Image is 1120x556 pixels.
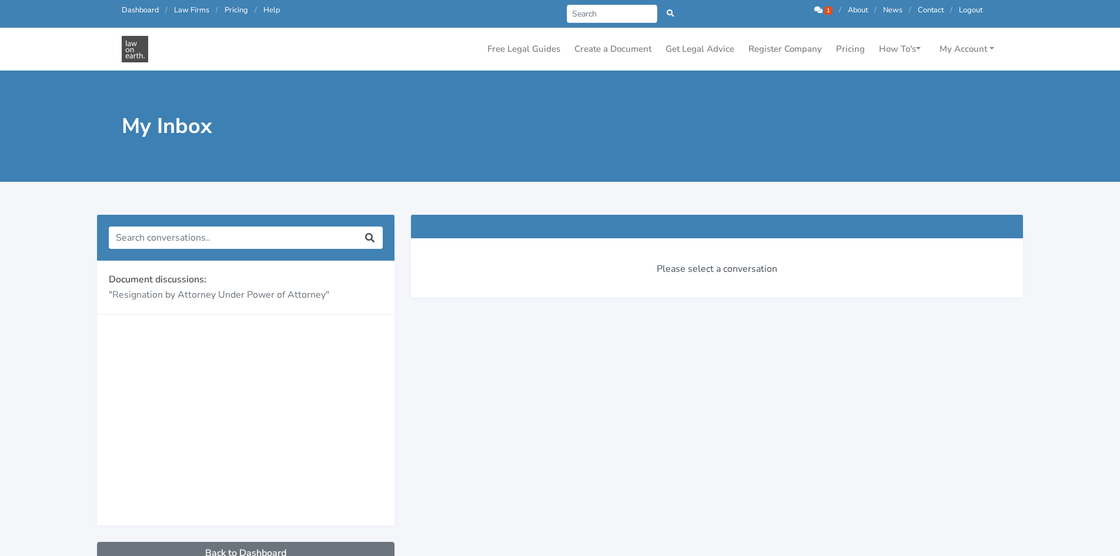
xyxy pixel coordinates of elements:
span: / [255,5,257,15]
span: / [909,5,911,15]
a: Contact [918,5,944,15]
a: Get Legal Advice [661,38,739,61]
a: Help [263,5,280,15]
span: / [165,5,168,15]
span: / [839,5,841,15]
span: / [874,5,877,15]
div: Please select a conversation [423,250,1011,288]
a: News [883,5,902,15]
h1: My Inbox [122,113,552,139]
a: Dashboard [122,5,159,15]
p: Document discussions: [109,272,383,288]
p: "Resignation by Attorney Under Power of Attorney" [109,288,383,303]
a: Pricing [225,5,248,15]
a: About [848,5,868,15]
span: / [950,5,952,15]
span: 1 [824,6,833,15]
a: Document discussions: "Resignation by Attorney Under Power of Attorney" [97,261,395,315]
a: Pricing [831,38,870,61]
a: Create a Document [570,38,656,61]
a: 1 [814,5,834,15]
a: Law Firms [174,5,209,15]
a: Logout [959,5,982,15]
img: Law On Earth [122,36,148,62]
a: Register Company [744,38,827,61]
input: Search [567,5,658,23]
a: My Account [935,38,999,61]
input: Search conversations.. [109,227,358,249]
a: How To's [874,38,925,61]
span: / [216,5,218,15]
a: Free Legal Guides [483,38,565,61]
